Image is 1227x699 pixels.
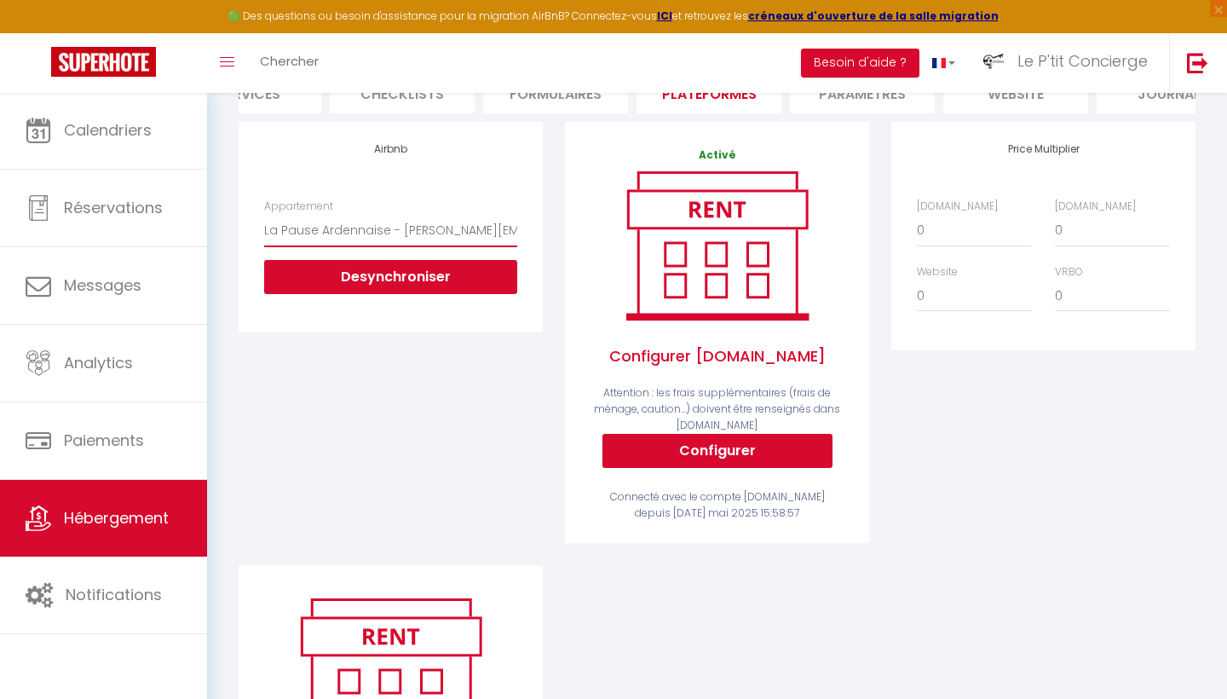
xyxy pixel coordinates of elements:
span: Paiements [64,430,144,451]
span: Le P'tit Concierge [1017,50,1148,72]
img: ... [981,49,1006,74]
img: Super Booking [51,47,156,77]
button: Besoin d'aide ? [801,49,919,78]
span: Configurer [DOMAIN_NAME] [590,327,844,385]
h4: Airbnb [264,143,517,155]
button: Ouvrir le widget de chat LiveChat [14,7,65,58]
span: Chercher [260,52,319,70]
h4: Price Multiplier [917,143,1170,155]
span: Attention : les frais supplémentaires (frais de ménage, caution...) doivent être renseignés dans ... [594,385,840,432]
span: Notifications [66,584,162,605]
a: Chercher [247,33,331,93]
div: Connecté avec le compte [DOMAIN_NAME] depuis [DATE] mai 2025 15:58:57 [590,489,844,522]
label: [DOMAIN_NAME] [917,199,998,215]
span: Messages [64,274,141,296]
label: Website [917,264,958,280]
p: Activé [590,147,844,164]
span: Calendriers [64,119,152,141]
a: ... Le P'tit Concierge [968,33,1169,93]
label: Appartement [264,199,333,215]
label: VRBO [1055,264,1083,280]
img: logout [1187,52,1208,73]
button: Desynchroniser [264,260,517,294]
a: créneaux d'ouverture de la salle migration [748,9,999,23]
label: [DOMAIN_NAME] [1055,199,1136,215]
button: Configurer [602,434,832,468]
img: rent.png [608,164,826,327]
span: Hébergement [64,507,169,529]
span: Réservations [64,197,163,218]
a: ICI [657,9,672,23]
span: Analytics [64,352,133,373]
